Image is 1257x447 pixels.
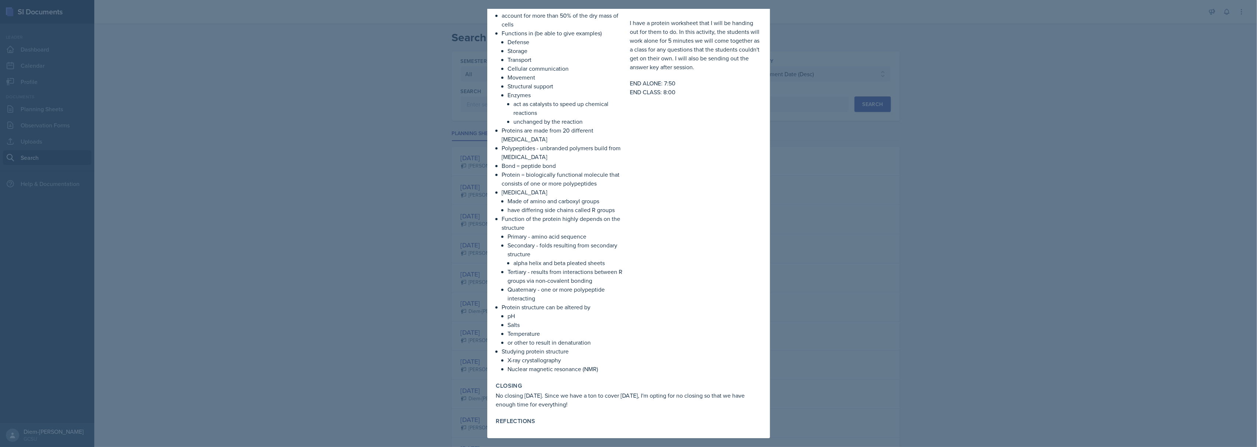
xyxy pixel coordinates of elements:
[508,320,627,329] p: Salts
[496,382,522,390] label: Closing
[508,285,627,303] p: Quaternary - one or more polypeptide interacting
[502,126,627,144] p: Proteins are made from 20 different [MEDICAL_DATA]
[508,82,627,91] p: Structural support
[502,144,627,161] p: Polypeptides - unbranded polymers build from [MEDICAL_DATA]
[508,73,627,82] p: Movement
[508,232,627,241] p: Primary - amino acid sequence
[508,38,627,46] p: Defense
[508,329,627,338] p: Temperature
[502,170,627,188] p: Protein = biologically functional molecule that consists of one or more polypeptides
[514,258,627,267] p: alpha helix and beta pleated sheets
[508,338,627,347] p: or other to result in denaturation
[502,214,627,232] p: Function of the protein highly depends on the structure
[514,117,627,126] p: unchanged by the reaction
[508,356,627,365] p: X-ray crystallography
[502,29,627,38] p: Functions in (be able to give examples)
[630,79,761,88] p: END ALONE: 7:50
[508,197,627,205] p: Made of amino and carboxyl groups
[502,161,627,170] p: Bond = peptide bond
[502,303,627,312] p: Protein structure can be altered by
[508,267,627,285] p: Tertiary - results from interactions between R groups via non-covalent bonding
[508,91,627,99] p: Enzymes
[502,347,627,356] p: Studying protein structure
[630,18,761,71] p: I have a protein worksheet that I will be handing out for them to do. In this activity, the stude...
[508,241,627,258] p: Secondary - folds resulting from secondary structure
[508,64,627,73] p: Cellular communication
[508,365,627,373] p: Nuclear magnetic resonance (NMR)
[508,46,627,55] p: Storage
[508,312,627,320] p: pH
[514,99,627,117] p: act as catalysts to speed up chemical reactions
[496,418,536,425] label: Reflections
[508,205,627,214] p: have differing side chains called R groups
[630,88,761,96] p: END CLASS: 8:00
[502,188,627,197] p: [MEDICAL_DATA]
[508,55,627,64] p: Transport
[502,11,627,29] p: account for more than 50% of the dry mass of cells
[496,391,761,409] p: No closing [DATE]. Since we have a ton to cover [DATE], I'm opting for no closing so that we have...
